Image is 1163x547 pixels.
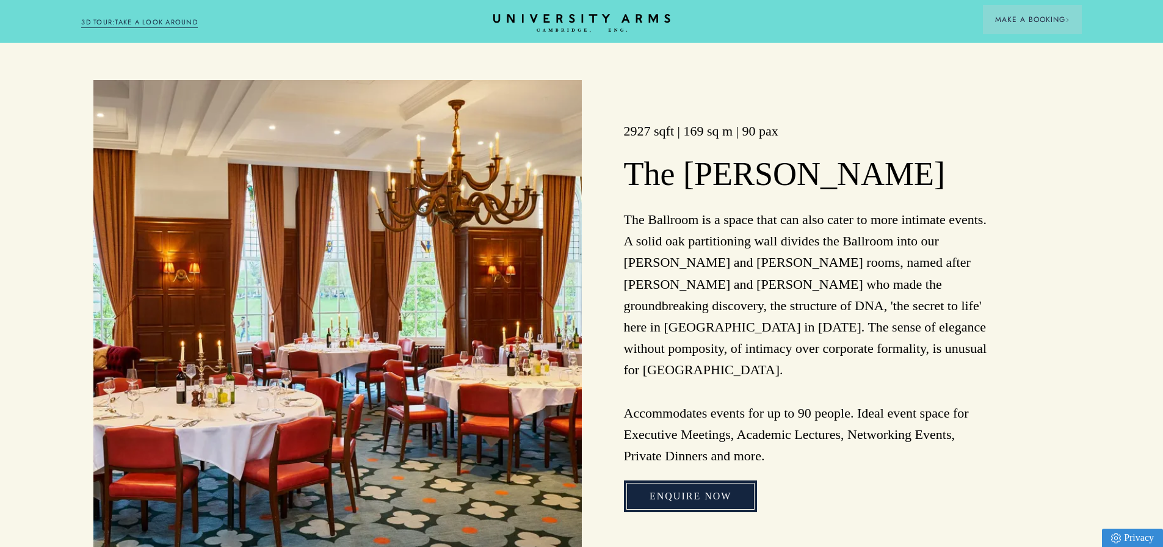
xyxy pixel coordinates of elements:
[81,17,198,28] a: 3D TOUR:TAKE A LOOK AROUND
[1111,533,1121,543] img: Privacy
[624,209,989,466] p: The Ballroom is a space that can also cater to more intimate events. A solid oak partitioning wal...
[1102,529,1163,547] a: Privacy
[983,5,1082,34] button: Make a BookingArrow icon
[995,14,1070,25] span: Make a Booking
[493,14,670,33] a: Home
[624,122,989,140] h3: 2927 sqft | 169 sq m | 90 pax
[624,480,757,512] a: Enquire Now
[1065,18,1070,22] img: Arrow icon
[624,154,989,195] h2: The [PERSON_NAME]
